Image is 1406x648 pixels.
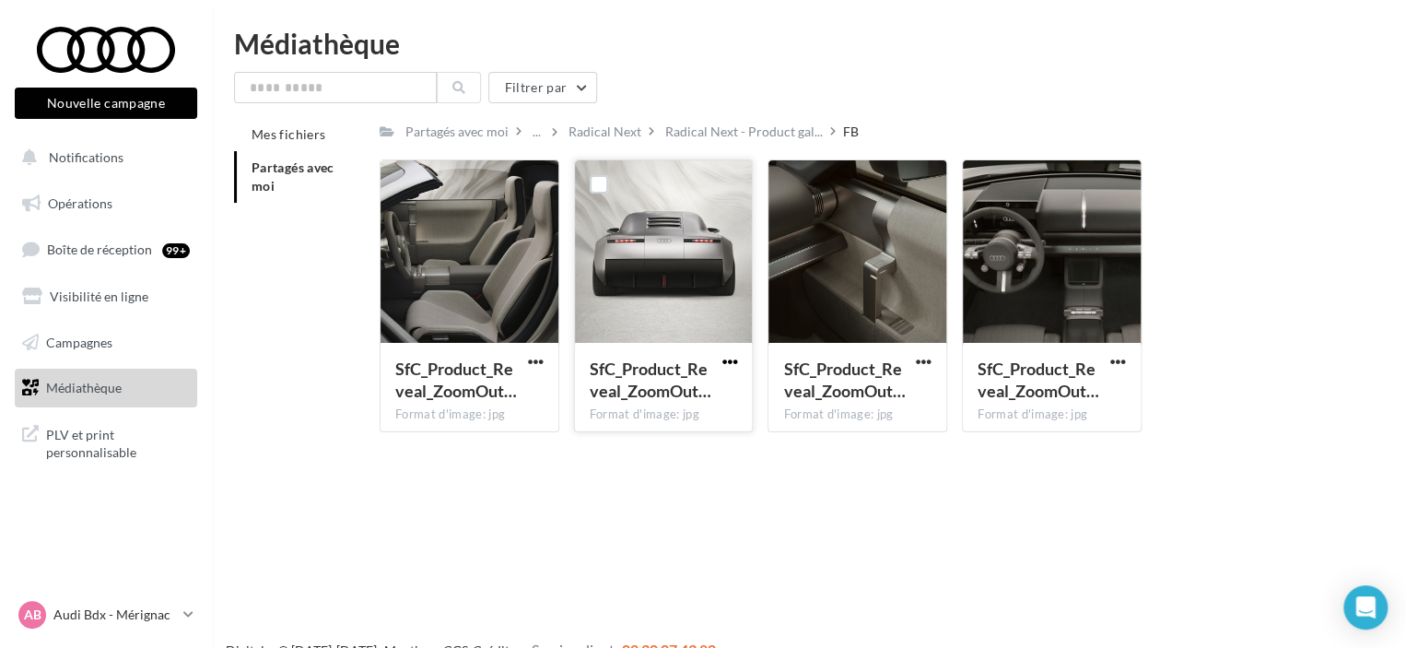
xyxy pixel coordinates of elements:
[529,119,545,145] div: ...
[405,123,509,141] div: Partagés avec moi
[46,334,112,349] span: Campagnes
[11,230,201,269] a: Boîte de réception99+
[46,380,122,395] span: Médiathèque
[488,72,597,103] button: Filtrer par
[11,277,201,316] a: Visibilité en ligne
[48,195,112,211] span: Opérations
[590,359,711,401] span: SfC_Product_Reveal_ZoomOut_Gallery_FB_LN_3
[843,123,859,141] div: FB
[11,184,201,223] a: Opérations
[1343,585,1388,630] div: Open Intercom Messenger
[665,123,823,141] span: Radical Next - Product gal...
[978,359,1099,401] span: SfC_Product_Reveal_ZoomOut_Gallery_FB_LN_1
[11,415,201,469] a: PLV et print personnalisable
[590,406,738,423] div: Format d'image: jpg
[11,369,201,407] a: Médiathèque
[783,406,931,423] div: Format d'image: jpg
[11,138,193,177] button: Notifications
[252,126,325,142] span: Mes fichiers
[783,359,905,401] span: SfC_Product_Reveal_ZoomOut_Gallery_FB_LN_4
[46,422,190,462] span: PLV et print personnalisable
[53,606,176,624] p: Audi Bdx - Mérignac
[47,242,152,257] span: Boîte de réception
[568,123,641,141] div: Radical Next
[15,88,197,119] button: Nouvelle campagne
[50,289,148,304] span: Visibilité en ligne
[395,359,517,401] span: SfC_Product_Reveal_ZoomOut_Gallery_FB_LN_2
[11,324,201,362] a: Campagnes
[162,243,190,258] div: 99+
[978,406,1126,423] div: Format d'image: jpg
[15,597,197,632] a: AB Audi Bdx - Mérignac
[49,149,123,165] span: Notifications
[252,159,334,194] span: Partagés avec moi
[234,29,1384,57] div: Médiathèque
[24,606,41,624] span: AB
[395,406,544,423] div: Format d'image: jpg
